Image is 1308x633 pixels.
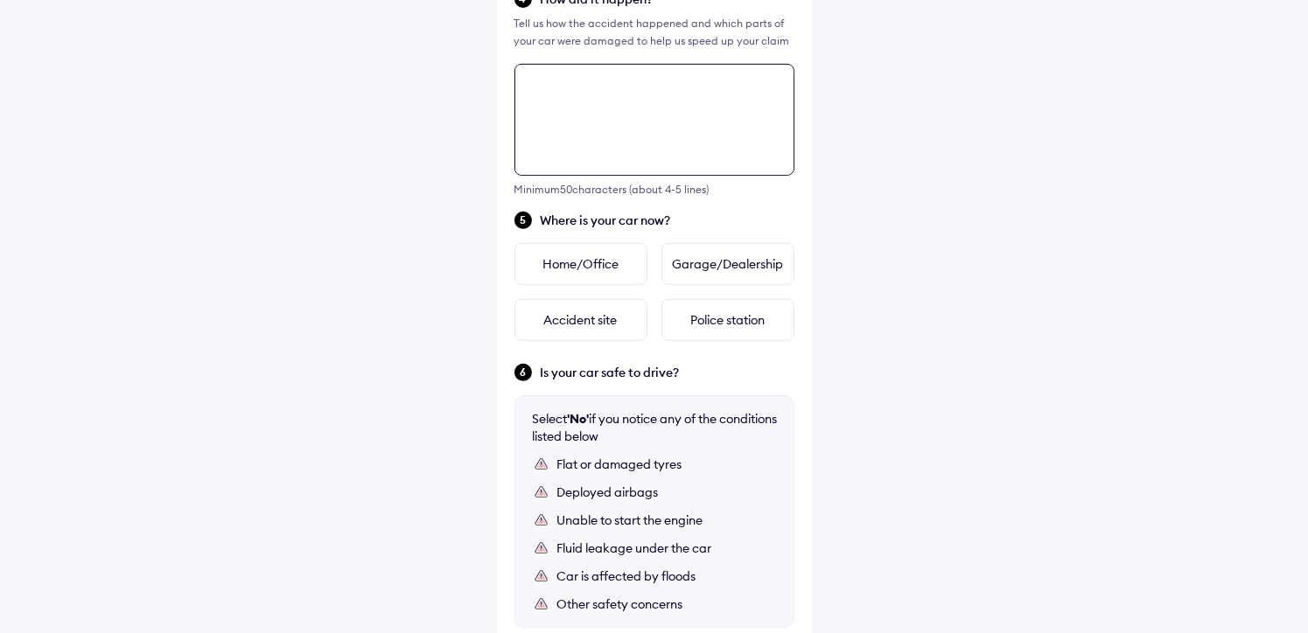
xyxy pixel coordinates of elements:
[514,15,794,50] div: Tell us how the accident happened and which parts of your car were damaged to help us speed up yo...
[557,567,776,585] div: Car is affected by floods
[557,511,776,529] div: Unable to start the engine
[541,212,794,229] span: Where is your car now?
[514,243,647,285] div: Home/Office
[533,410,778,445] div: Select if you notice any of the conditions listed below
[514,299,647,341] div: Accident site
[661,243,794,285] div: Garage/Dealership
[541,364,794,381] span: Is your car safe to drive?
[557,539,776,557] div: Fluid leakage under the car
[568,411,590,427] b: 'No'
[661,299,794,341] div: Police station
[557,595,776,613] div: Other safety concerns
[557,456,776,473] div: Flat or damaged tyres
[514,183,794,196] div: Minimum 50 characters (about 4-5 lines)
[557,483,776,501] div: Deployed airbags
